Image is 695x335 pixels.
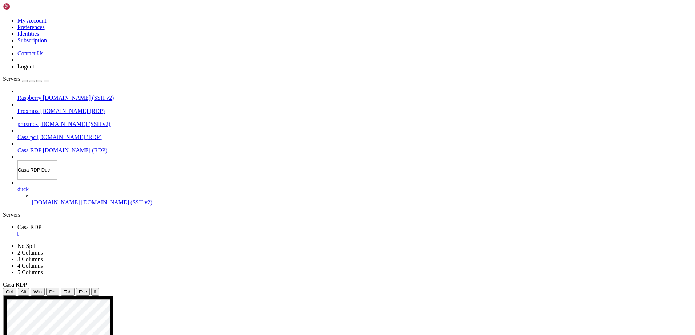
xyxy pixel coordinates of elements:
div:  [94,289,96,295]
li: [DOMAIN_NAME] [DOMAIN_NAME] (SSH v2) [32,193,692,206]
a: Identities [17,31,39,37]
span: Casa RDP [17,224,41,230]
span: Del [49,289,56,295]
a: 3 Columns [17,256,43,262]
span: [DOMAIN_NAME] (RDP) [40,108,105,114]
span: Raspberry [17,95,41,101]
a: duck [17,186,692,193]
button: Alt [18,288,29,296]
a: Contact Us [17,50,44,56]
span: [DOMAIN_NAME] (SSH v2) [39,121,111,127]
li: Raspberry [DOMAIN_NAME] (SSH v2) [17,88,692,101]
button: Del [46,288,59,296]
span: Win [33,289,42,295]
a: Raspberry [DOMAIN_NAME] (SSH v2) [17,95,692,101]
a: [DOMAIN_NAME] [DOMAIN_NAME] (SSH v2) [32,199,692,206]
a: Servers [3,76,49,82]
a: Proxmox [DOMAIN_NAME] (RDP) [17,108,692,114]
a: Casa RDP [17,224,692,237]
div: Servers [3,212,692,218]
a: 5 Columns [17,269,43,275]
span: [DOMAIN_NAME] (RDP) [43,147,107,153]
span: Ctrl [6,289,13,295]
span: Alt [21,289,27,295]
a: Logout [17,63,34,70]
button: Win [31,288,45,296]
button: Esc [76,288,90,296]
li: duck [17,180,692,206]
span: [DOMAIN_NAME] (RDP) [37,134,101,140]
a: No Split [17,243,37,249]
a: Preferences [17,24,45,30]
li: Casa pc [DOMAIN_NAME] (RDP) [17,127,692,141]
li: Casa RDP [DOMAIN_NAME] (RDP) [17,141,692,154]
span: Casa RDP [3,281,27,288]
a: Subscription [17,37,47,43]
button: Tab [61,288,75,296]
a: Casa RDP [DOMAIN_NAME] (RDP) [17,147,692,154]
span: Servers [3,76,20,82]
a: My Account [17,17,47,24]
a: 4 Columns [17,263,43,269]
span: Casa RDP [17,147,41,153]
span: Casa pc [17,134,36,140]
span: [DOMAIN_NAME] (SSH v2) [81,199,153,205]
span: Proxmox [17,108,39,114]
a:  [17,230,692,237]
span: [DOMAIN_NAME] [32,199,80,205]
img: Shellngn [3,3,45,10]
span: Tab [64,289,72,295]
a: proxmos [DOMAIN_NAME] (SSH v2) [17,121,692,127]
a: Casa pc [DOMAIN_NAME] (RDP) [17,134,692,141]
span: [DOMAIN_NAME] (SSH v2) [43,95,114,101]
span: duck [17,186,29,192]
li: Proxmox [DOMAIN_NAME] (RDP) [17,101,692,114]
button:  [91,288,99,296]
span: proxmos [17,121,38,127]
button: Ctrl [3,288,16,296]
a: 2 Columns [17,249,43,256]
span: Esc [79,289,87,295]
li: proxmos [DOMAIN_NAME] (SSH v2) [17,114,692,127]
